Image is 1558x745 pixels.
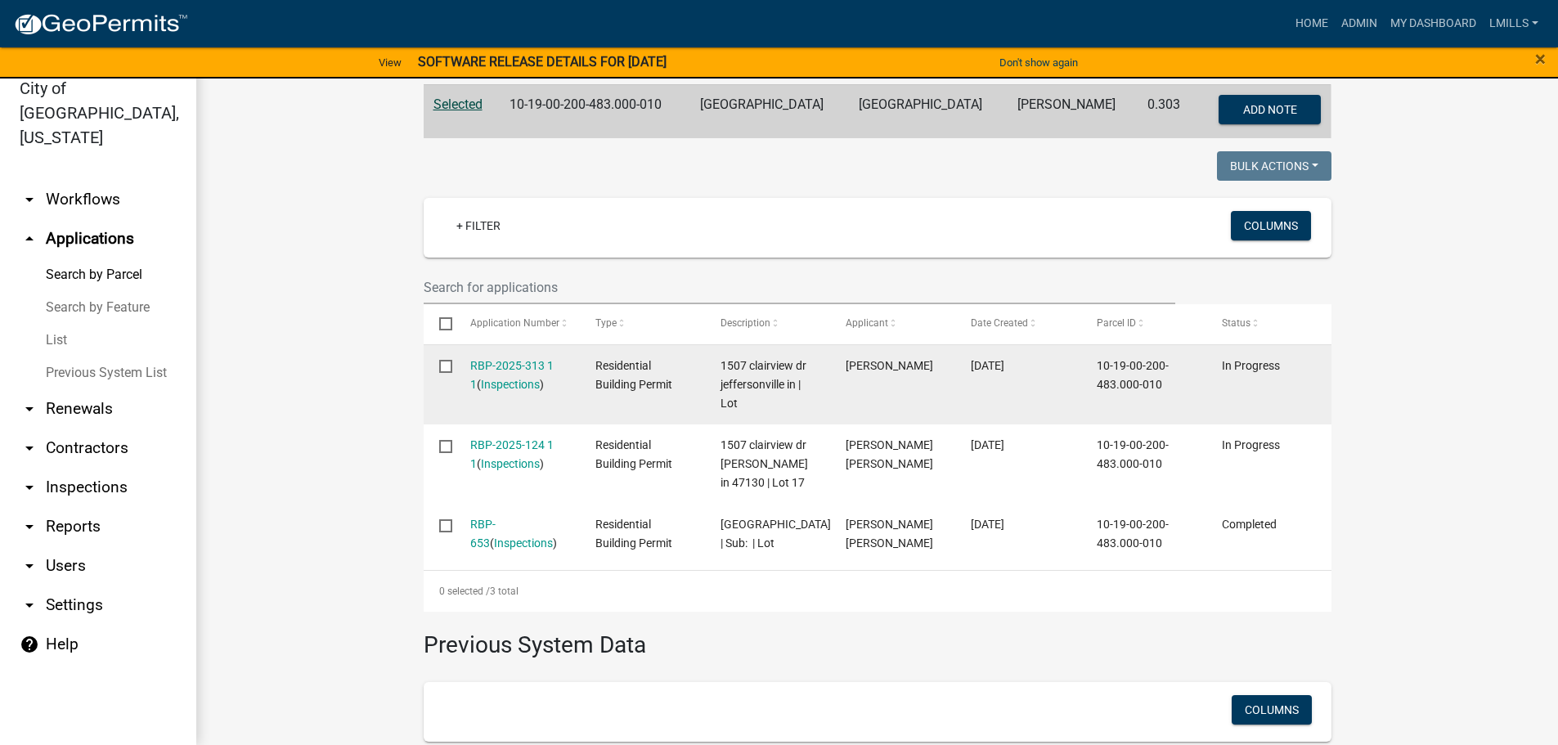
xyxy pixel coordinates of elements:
span: Completed [1222,518,1277,531]
span: 06/12/2023 [971,518,1004,531]
i: arrow_drop_up [20,229,39,249]
datatable-header-cell: Application Number [455,304,580,343]
i: arrow_drop_down [20,478,39,497]
span: Residential Building Permit [595,518,672,550]
span: Status [1222,317,1250,329]
a: Selected [433,96,483,112]
a: RBP-653 [470,518,496,550]
span: Parcel ID [1097,317,1136,329]
i: arrow_drop_down [20,190,39,209]
i: arrow_drop_down [20,556,39,576]
td: 10-19-00-200-483.000-010 [500,84,690,138]
span: 1507 clairview dr jeffersonville in | Lot [721,359,806,410]
button: Bulk Actions [1217,151,1331,181]
a: Inspections [481,457,540,470]
a: + Filter [443,211,514,240]
span: In Progress [1222,359,1280,372]
button: Columns [1232,695,1312,725]
span: 04/10/2025 [971,438,1004,451]
div: ( ) [470,515,564,553]
a: RBP-2025-313 1 1 [470,359,554,391]
span: Application Number [470,317,559,329]
td: [PERSON_NAME] [1008,84,1138,138]
span: Pedro Jesus jaimes Rojas [846,518,933,550]
button: Close [1535,49,1546,69]
i: arrow_drop_down [20,517,39,536]
span: In Progress [1222,438,1280,451]
span: Residential Building Permit [595,438,672,470]
a: Inspections [494,536,553,550]
strong: SOFTWARE RELEASE DETAILS FOR [DATE] [418,54,667,70]
span: Pedro Jesus jaimes Rojas [846,438,933,470]
span: 10-19-00-200-483.000-010 [1097,359,1169,391]
span: 0 selected / [439,586,490,597]
a: View [372,49,408,76]
a: lmills [1483,8,1545,39]
span: 1507 CLAIRVIEW DRIVE | Sub: | Lot [721,518,831,550]
td: [GEOGRAPHIC_DATA] [849,84,1008,138]
span: Date Created [971,317,1028,329]
span: Description [721,317,770,329]
span: 10-19-00-200-483.000-010 [1097,518,1169,550]
i: arrow_drop_down [20,595,39,615]
span: 08/18/2025 [971,359,1004,372]
button: Columns [1231,211,1311,240]
datatable-header-cell: Date Created [955,304,1080,343]
input: Search for applications [424,271,1176,304]
span: Applicant [846,317,888,329]
span: 1507 clairview dr jeffersonville in 47130 | Lot 17 [721,438,808,489]
a: Admin [1335,8,1384,39]
span: Add Note [1243,102,1297,115]
h3: Previous System Data [424,612,1331,662]
span: Type [595,317,617,329]
td: [GEOGRAPHIC_DATA] [690,84,849,138]
div: ( ) [470,436,564,473]
button: Don't show again [993,49,1084,76]
td: 0.303 [1138,84,1196,138]
span: × [1535,47,1546,70]
a: Inspections [481,378,540,391]
a: RBP-2025-124 1 1 [470,438,554,470]
span: 10-19-00-200-483.000-010 [1097,438,1169,470]
i: help [20,635,39,654]
datatable-header-cell: Select [424,304,455,343]
datatable-header-cell: Status [1206,304,1331,343]
datatable-header-cell: Type [580,304,705,343]
div: ( ) [470,357,564,394]
div: 3 total [424,571,1331,612]
button: Add Note [1219,95,1321,124]
datatable-header-cell: Parcel ID [1080,304,1206,343]
i: arrow_drop_down [20,399,39,419]
datatable-header-cell: Description [705,304,830,343]
span: Residential Building Permit [595,359,672,391]
i: arrow_drop_down [20,438,39,458]
datatable-header-cell: Applicant [830,304,955,343]
a: Home [1289,8,1335,39]
span: Pedro Rojas [846,359,933,372]
a: My Dashboard [1384,8,1483,39]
